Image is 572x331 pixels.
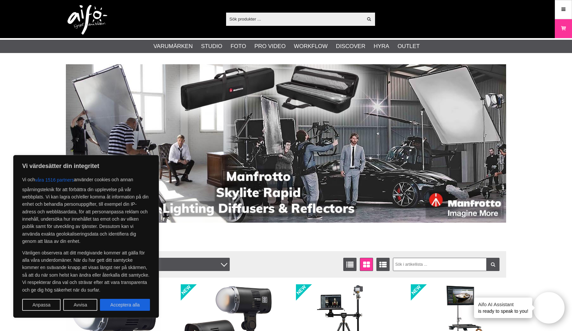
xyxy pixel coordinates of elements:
[22,162,150,170] p: Vi värdesätter din integritet
[140,258,230,271] div: Filter
[66,64,506,223] img: Annons:009 banner-man-skylite-1390x500.jpg
[35,174,74,186] button: våra 1516 partners
[343,258,357,271] a: Listvisning
[22,299,61,311] button: Anpassa
[474,298,532,318] div: is ready to speak to you!
[201,42,222,51] a: Studio
[68,5,107,35] img: logo.png
[398,42,420,51] a: Outlet
[254,42,285,51] a: Pro Video
[63,299,97,311] button: Avvisa
[294,42,328,51] a: Workflow
[154,42,193,51] a: Varumärken
[486,258,500,271] a: Filtrera
[22,174,150,245] p: Vi och använder cookies och annan spårningsteknik för att förbättra din upplevelse på vår webbpla...
[66,64,506,235] a: Annons:009 banner-man-skylite-1390x500.jpgManfrotto Skylite
[478,301,528,308] h4: Aifo AI Assistant
[13,155,159,318] div: Vi värdesätter din integritet
[376,258,390,271] a: Utökad listvisning
[100,299,150,311] button: Acceptera alla
[22,249,150,294] p: Vänligen observera att ditt medgivande kommer att gälla för alla våra underdomäner. När du har ge...
[230,42,246,51] a: Foto
[336,42,365,51] a: Discover
[393,258,500,271] input: Sök i artikellista ...
[360,258,373,271] a: Fönstervisning
[226,14,363,24] input: Sök produkter ...
[374,42,389,51] a: Hyra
